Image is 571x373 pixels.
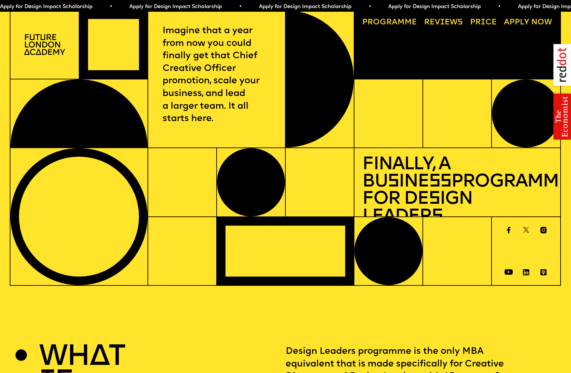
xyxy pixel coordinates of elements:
span: s [388,173,399,191]
a: Programme [358,15,421,30]
span: s [429,190,440,208]
h1: Finally, a Bu ine Programme for De ign Leader [362,156,552,226]
a: Reviews [420,15,467,30]
span: A [504,19,509,26]
p: Imagine that a year from now you could finally get that Chief Creative Officer promotion, scale y... [163,25,271,125]
a: Apply now [500,15,556,30]
span: a [392,19,397,26]
span: • [497,4,500,9]
span: ss [429,173,451,191]
span: • [368,4,371,9]
span: • [239,4,242,9]
span: s [432,208,443,226]
a: Price [466,15,501,30]
span: • [109,4,112,9]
